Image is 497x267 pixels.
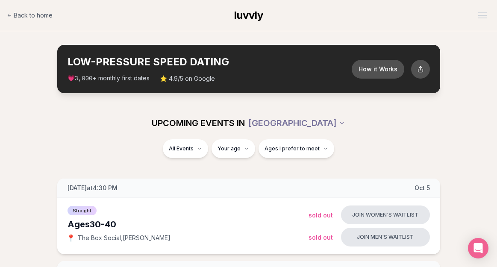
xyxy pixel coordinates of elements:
button: How it Works [352,60,404,79]
span: luvvly [234,9,263,21]
span: 💗 + monthly first dates [68,74,150,83]
button: Your age [212,139,255,158]
span: All Events [169,145,194,152]
span: Ages I prefer to meet [265,145,320,152]
span: Sold Out [309,234,333,241]
span: The Box Social , [PERSON_NAME] [78,234,171,242]
button: Join men's waitlist [341,228,430,246]
h2: LOW-PRESSURE SPEED DATING [68,55,352,69]
span: UPCOMING EVENTS IN [152,117,245,129]
button: Ages I prefer to meet [259,139,334,158]
span: Straight [68,206,97,215]
button: Join women's waitlist [341,205,430,224]
a: luvvly [234,9,263,22]
div: Ages 30-40 [68,218,309,230]
span: Your age [218,145,241,152]
div: Open Intercom Messenger [468,238,488,258]
span: Sold Out [309,211,333,219]
span: [DATE] at 4:30 PM [68,184,118,192]
span: ⭐ 4.9/5 on Google [160,74,215,83]
span: Oct 5 [415,184,430,192]
button: [GEOGRAPHIC_DATA] [248,114,345,132]
a: Back to home [7,7,53,24]
span: Back to home [14,11,53,20]
button: All Events [163,139,208,158]
button: Open menu [475,9,490,22]
span: 📍 [68,235,74,241]
span: 3,000 [75,75,93,82]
